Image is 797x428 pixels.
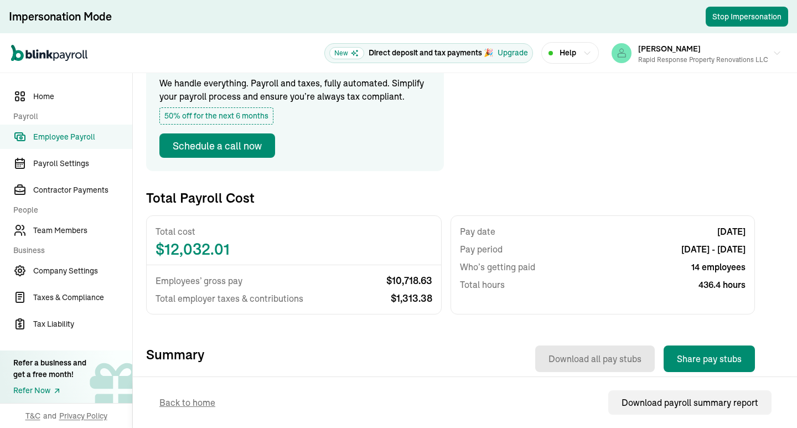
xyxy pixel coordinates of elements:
[9,9,112,24] div: Impersonation Mode
[13,204,126,216] span: People
[691,260,746,274] span: 14 employees
[159,396,215,409] span: Back to home
[59,410,107,421] span: Privacy Policy
[638,44,701,54] span: [PERSON_NAME]
[742,375,797,428] iframe: Chat Widget
[560,47,576,59] span: Help
[460,225,495,238] span: Pay date
[622,396,758,409] div: Download payroll summary report
[33,225,132,236] span: Team Members
[498,47,528,59] button: Upgrade
[535,346,655,372] button: Download all pay stubs
[156,274,242,287] span: Employees’ gross pay
[638,55,768,65] div: Rapid Response Property Renovations LLC
[156,292,303,305] span: Total employer taxes & contributions
[460,260,535,274] span: Who’s getting paid
[13,357,86,380] div: Refer a business and get a free month!
[33,318,132,330] span: Tax Liability
[33,91,132,102] span: Home
[33,131,132,143] span: Employee Payroll
[25,410,40,421] span: T&C
[13,111,126,122] span: Payroll
[146,189,255,207] h3: Total Payroll Cost
[698,278,746,291] span: 436.4 hours
[33,292,132,303] span: Taxes & Compliance
[706,7,788,27] button: Stop Impersonation
[11,37,87,69] nav: Global
[33,265,132,277] span: Company Settings
[391,292,432,305] span: $ 1,313.38
[717,225,746,238] span: [DATE]
[608,390,772,415] button: Download payroll summary report
[386,274,432,287] span: $ 10,718.63
[460,278,505,291] span: Total hours
[156,243,432,256] span: $ 12,032.01
[541,42,599,64] button: Help
[159,133,275,158] button: Schedule a call now
[159,76,431,103] p: We handle everything. Payroll and taxes, fully automated. Simplify your payroll process and ensur...
[146,390,229,415] button: Back to home
[159,107,273,125] span: 50% off for the next 6 months
[146,346,204,372] h3: Summary
[13,385,86,396] a: Refer Now
[173,138,262,153] div: Schedule a call now
[460,243,503,256] span: Pay period
[369,47,493,59] p: Direct deposit and tax payments 🎉
[607,39,786,67] button: [PERSON_NAME]Rapid Response Property Renovations LLC
[664,346,755,372] button: Share pay stubs
[33,184,132,196] span: Contractor Payments
[33,158,132,169] span: Payroll Settings
[13,245,126,256] span: Business
[681,243,746,256] span: [DATE] - [DATE]
[329,47,364,59] span: New
[156,225,432,238] span: Total cost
